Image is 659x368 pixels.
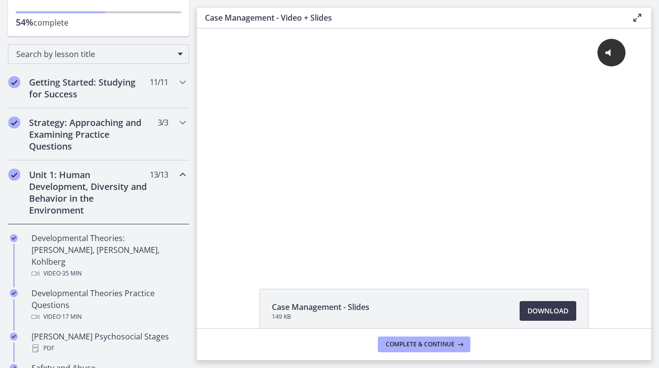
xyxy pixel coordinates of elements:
a: Download [520,301,576,321]
div: Search by lesson title [8,44,189,64]
i: Completed [10,289,18,297]
div: Video [32,268,185,279]
i: Completed [8,117,20,128]
span: 54% [16,16,33,28]
div: [PERSON_NAME] Psychosocial Stages [32,331,185,354]
span: 3 / 3 [158,117,168,128]
i: Completed [8,76,20,88]
h2: Getting Started: Studying for Success [29,76,149,100]
div: Developmental Theories Practice Questions [32,287,185,323]
iframe: Video Lesson [197,29,651,266]
span: Complete & continue [386,340,455,348]
span: Download [527,305,568,317]
div: Developmental Theories: [PERSON_NAME], [PERSON_NAME], Kohlberg [32,232,185,279]
i: Completed [10,333,18,340]
span: Case Management - Slides [272,301,369,313]
span: 13 / 13 [150,169,168,181]
h3: Case Management - Video + Slides [205,12,616,24]
span: · 35 min [61,268,82,279]
p: complete [16,16,181,29]
i: Completed [8,169,20,181]
div: Video [32,311,185,323]
div: PDF [32,342,185,354]
h2: Unit 1: Human Development, Diversity and Behavior in the Environment [29,169,149,216]
span: Search by lesson title [16,49,173,60]
button: Complete & continue [378,337,470,352]
span: 11 / 11 [150,76,168,88]
span: 149 KB [272,313,369,321]
h2: Strategy: Approaching and Examining Practice Questions [29,117,149,152]
span: · 17 min [61,311,82,323]
i: Completed [10,234,18,242]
